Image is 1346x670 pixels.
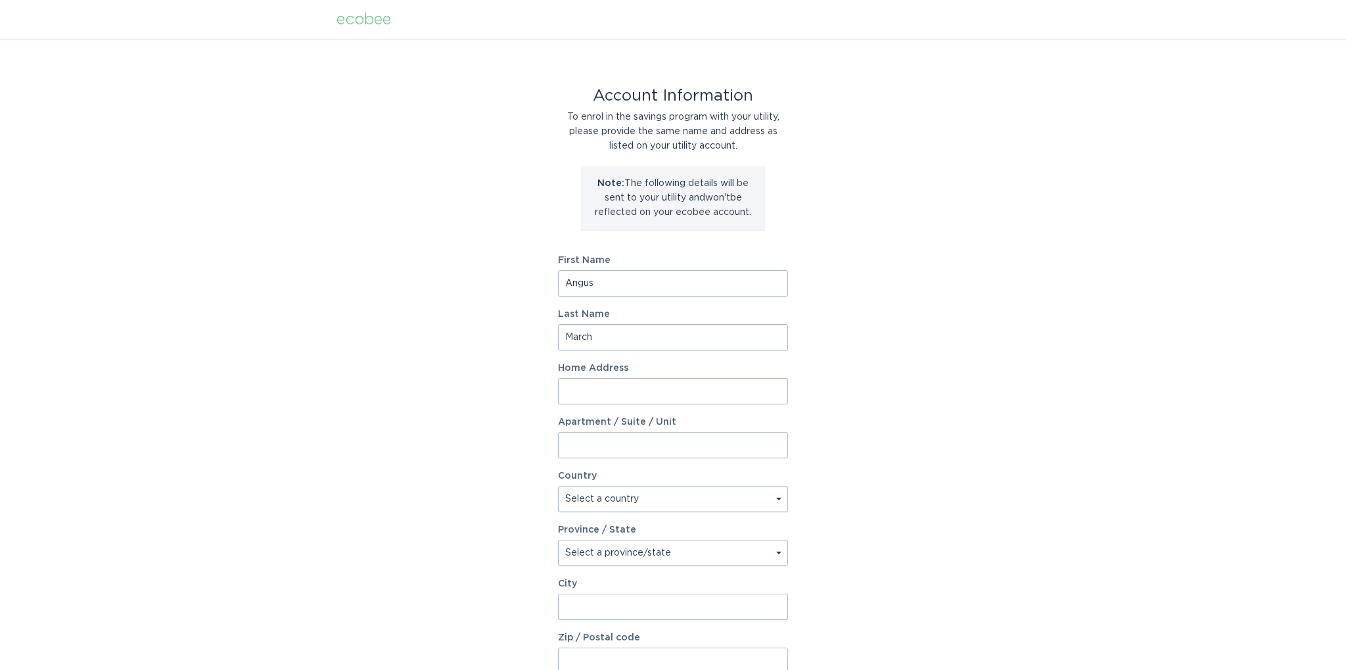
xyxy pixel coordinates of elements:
div: ecobee [336,12,391,27]
label: Province / State [558,525,636,535]
label: Country [558,471,597,481]
label: Apartment / Suite / Unit [558,418,788,427]
strong: Note: [597,179,624,188]
label: Home Address [558,364,788,373]
div: Account Information [558,89,788,103]
div: To enrol in the savings program with your utility, please provide the same name and address as li... [558,110,788,153]
label: Last Name [558,310,788,319]
label: First Name [558,256,788,265]
label: Zip / Postal code [558,633,788,642]
p: The following details will be sent to your utility and won't be reflected on your ecobee account. [591,176,755,220]
label: City [558,579,788,588]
